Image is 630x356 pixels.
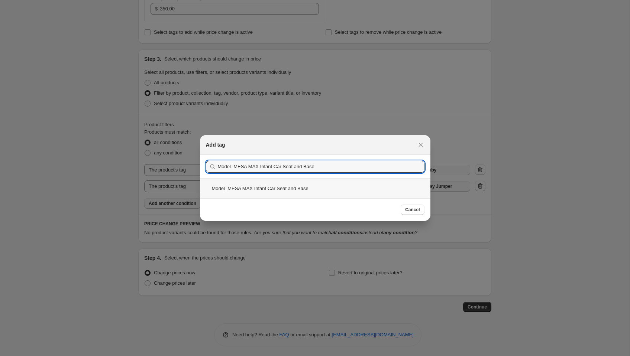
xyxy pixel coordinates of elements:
button: Close [416,140,426,150]
input: Search tags [218,161,424,173]
span: Cancel [405,207,420,213]
button: Cancel [401,205,424,215]
div: Model_MESA MAX Infant Car Seat and Base [200,179,430,198]
h2: Add tag [206,141,225,148]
